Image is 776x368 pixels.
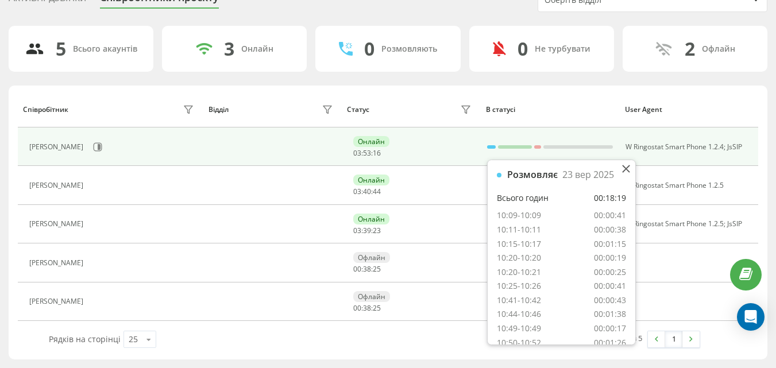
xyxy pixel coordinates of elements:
[353,175,389,185] div: Онлайн
[353,187,361,196] span: 03
[363,303,371,313] span: 38
[241,44,273,54] div: Онлайн
[497,338,541,348] div: 10:50-10:52
[353,148,361,158] span: 03
[594,295,626,306] div: 00:00:43
[594,239,626,250] div: 00:01:15
[363,226,371,235] span: 39
[353,214,389,224] div: Онлайн
[373,226,381,235] span: 23
[363,148,371,158] span: 53
[353,149,381,157] div: : :
[727,219,742,228] span: JsSIP
[353,252,390,263] div: Офлайн
[363,187,371,196] span: 40
[373,187,381,196] span: 44
[497,323,541,334] div: 10:49-10:49
[518,38,528,60] div: 0
[381,44,437,54] div: Розмовляють
[737,303,765,331] div: Open Intercom Messenger
[353,304,381,312] div: : :
[373,303,381,313] span: 25
[594,210,626,221] div: 00:00:41
[364,38,375,60] div: 0
[626,219,724,228] span: W Ringostat Smart Phone 1.2.5
[562,169,614,180] div: 23 вер 2025
[49,334,121,344] span: Рядків на сторінці
[73,44,137,54] div: Всього акаунтів
[29,297,86,305] div: [PERSON_NAME]
[497,281,541,292] div: 10:25-10:26
[594,224,626,235] div: 00:00:38
[727,142,742,152] span: JsSIP
[507,169,558,180] div: Розмовляє
[353,188,381,196] div: : :
[497,253,541,264] div: 10:20-10:20
[594,253,626,264] div: 00:00:19
[702,44,735,54] div: Офлайн
[497,239,541,250] div: 10:15-10:17
[594,281,626,292] div: 00:00:41
[594,193,626,204] div: 00:18:19
[224,38,234,60] div: 3
[373,148,381,158] span: 16
[535,44,590,54] div: Не турбувати
[594,267,626,278] div: 00:00:25
[594,309,626,320] div: 00:01:38
[29,143,86,151] div: [PERSON_NAME]
[594,338,626,348] div: 00:01:26
[209,106,229,114] div: Відділ
[353,136,389,147] div: Онлайн
[29,181,86,189] div: [PERSON_NAME]
[594,323,626,334] div: 00:00:17
[29,259,86,267] div: [PERSON_NAME]
[373,264,381,274] span: 25
[353,226,361,235] span: 03
[23,106,68,114] div: Співробітник
[497,295,541,306] div: 10:41-10:42
[353,265,381,273] div: : :
[626,142,724,152] span: W Ringostat Smart Phone 1.2.4
[626,180,724,190] span: W Ringostat Smart Phone 1.2.5
[353,291,390,302] div: Офлайн
[486,106,614,114] div: В статусі
[353,227,381,235] div: : :
[665,331,682,347] a: 1
[347,106,369,114] div: Статус
[625,106,753,114] div: User Agent
[56,38,66,60] div: 5
[497,193,549,204] div: Всього годин
[497,210,541,221] div: 10:09-10:09
[497,224,541,235] div: 10:11-10:11
[497,309,541,320] div: 10:44-10:46
[497,267,541,278] div: 10:20-10:21
[129,334,138,345] div: 25
[363,264,371,274] span: 38
[685,38,695,60] div: 2
[353,303,361,313] span: 00
[353,264,361,274] span: 00
[29,220,86,228] div: [PERSON_NAME]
